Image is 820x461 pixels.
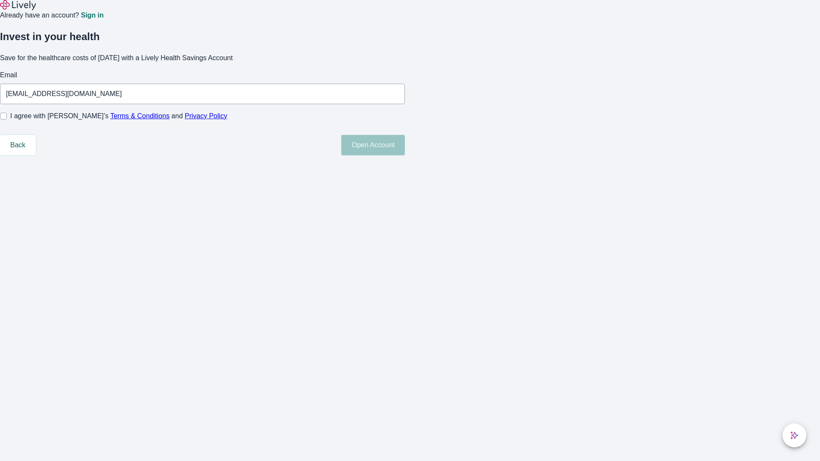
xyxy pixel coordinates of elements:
a: Terms & Conditions [110,112,170,120]
span: I agree with [PERSON_NAME]’s and [10,111,227,121]
button: chat [782,423,806,447]
a: Sign in [81,12,103,19]
svg: Lively AI Assistant [790,431,799,440]
a: Privacy Policy [185,112,228,120]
